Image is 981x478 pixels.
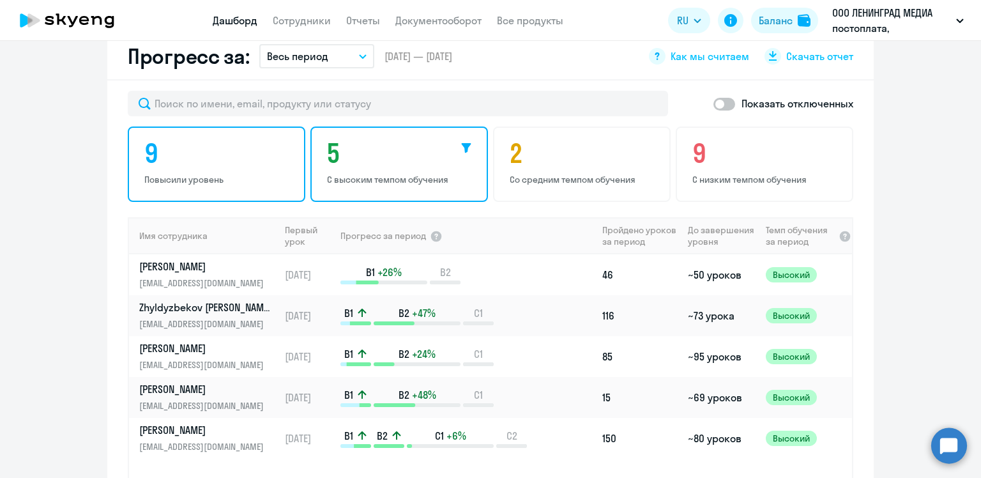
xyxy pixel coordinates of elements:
[506,429,517,443] span: C2
[766,431,817,446] span: Высокий
[139,276,271,290] p: [EMAIL_ADDRESS][DOMAIN_NAME]
[377,265,402,279] span: +26%
[280,336,339,377] td: [DATE]
[597,295,683,336] td: 116
[327,174,475,185] p: С высоким темпом обучения
[128,91,668,116] input: Поиск по имени, email, продукту или статусу
[798,14,810,27] img: balance
[510,174,658,185] p: Со средним темпом обучения
[766,267,817,282] span: Высокий
[597,377,683,418] td: 15
[412,388,436,402] span: +48%
[399,306,409,320] span: B2
[597,336,683,377] td: 85
[683,377,760,418] td: ~69 уроков
[327,138,475,169] h4: 5
[668,8,710,33] button: RU
[139,259,279,290] a: [PERSON_NAME][EMAIL_ADDRESS][DOMAIN_NAME]
[683,336,760,377] td: ~95 уроков
[128,43,249,69] h2: Прогресс за:
[597,254,683,295] td: 46
[683,418,760,459] td: ~80 уроков
[139,259,271,274] p: [PERSON_NAME]
[139,382,279,413] a: [PERSON_NAME][EMAIL_ADDRESS][DOMAIN_NAME]
[144,138,293,169] h4: 9
[412,347,436,361] span: +24%
[340,230,426,242] span: Прогресс за период
[280,418,339,459] td: [DATE]
[344,388,353,402] span: B1
[683,295,760,336] td: ~73 урока
[446,429,466,443] span: +6%
[497,14,563,27] a: Все продукты
[139,341,279,372] a: [PERSON_NAME][EMAIL_ADDRESS][DOMAIN_NAME]
[139,358,271,372] p: [EMAIL_ADDRESS][DOMAIN_NAME]
[766,349,817,364] span: Высокий
[683,254,760,295] td: ~50 уроков
[139,317,271,331] p: [EMAIL_ADDRESS][DOMAIN_NAME]
[832,5,951,36] p: ООО ЛЕНИНГРАД МЕДИА постоплата, [GEOGRAPHIC_DATA] МЕДИА, ООО
[280,295,339,336] td: [DATE]
[399,347,409,361] span: B2
[597,418,683,459] td: 150
[259,44,374,68] button: Весь период
[144,174,293,185] p: Повысили уровень
[267,49,328,64] p: Весь период
[344,429,353,443] span: B1
[344,347,353,361] span: B1
[139,440,271,454] p: [EMAIL_ADDRESS][DOMAIN_NAME]
[280,254,339,295] td: [DATE]
[213,14,257,27] a: Дашборд
[786,49,853,63] span: Скачать отчет
[683,217,760,254] th: До завершения уровня
[826,5,970,36] button: ООО ЛЕНИНГРАД МЕДИА постоплата, [GEOGRAPHIC_DATA] МЕДИА, ООО
[741,96,853,111] p: Показать отключенных
[366,265,375,279] span: B1
[139,423,271,437] p: [PERSON_NAME]
[440,265,451,279] span: B2
[671,49,749,63] span: Как мы считаем
[377,429,388,443] span: B2
[395,14,482,27] a: Документооборот
[139,341,271,355] p: [PERSON_NAME]
[759,13,793,28] div: Баланс
[399,388,409,402] span: B2
[692,138,840,169] h4: 9
[139,382,271,396] p: [PERSON_NAME]
[474,347,483,361] span: C1
[139,300,279,331] a: Zhyldyzbekov [PERSON_NAME][EMAIL_ADDRESS][DOMAIN_NAME]
[474,306,483,320] span: C1
[766,308,817,323] span: Высокий
[597,217,683,254] th: Пройдено уроков за период
[139,399,271,413] p: [EMAIL_ADDRESS][DOMAIN_NAME]
[751,8,818,33] button: Балансbalance
[677,13,688,28] span: RU
[766,390,817,405] span: Высокий
[139,423,279,454] a: [PERSON_NAME][EMAIL_ADDRESS][DOMAIN_NAME]
[344,306,353,320] span: B1
[139,300,271,314] p: Zhyldyzbekov [PERSON_NAME]
[384,49,452,63] span: [DATE] — [DATE]
[412,306,436,320] span: +47%
[435,429,444,443] span: C1
[766,224,835,247] span: Темп обучения за период
[510,138,658,169] h4: 2
[273,14,331,27] a: Сотрудники
[346,14,380,27] a: Отчеты
[129,217,280,254] th: Имя сотрудника
[280,377,339,418] td: [DATE]
[692,174,840,185] p: С низким темпом обучения
[280,217,339,254] th: Первый урок
[474,388,483,402] span: C1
